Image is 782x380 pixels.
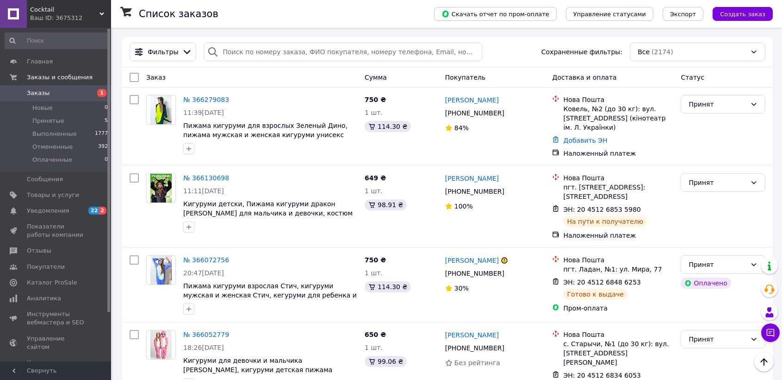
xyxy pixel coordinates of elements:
[445,95,499,105] a: [PERSON_NAME]
[365,356,407,367] div: 99.06 ₴
[720,11,765,18] span: Создать заказ
[670,11,696,18] span: Экспорт
[365,281,411,292] div: 114.30 ₴
[443,342,506,355] div: [PHONE_NUMBER]
[365,256,386,264] span: 750 ₴
[5,32,109,49] input: Поиск
[150,174,172,203] img: Фото товару
[183,187,224,195] span: 11:11[DATE]
[454,359,500,367] span: Без рейтинга
[105,117,108,125] span: 5
[754,352,774,372] button: Наверх
[563,279,641,286] span: ЭН: 20 4512 6848 6253
[563,289,627,300] div: Готово к выдаче
[27,310,86,327] span: Инструменты вебмастера и SEO
[663,7,703,21] button: Экспорт
[32,156,72,164] span: Оплаченные
[445,256,499,265] a: [PERSON_NAME]
[563,149,673,158] div: Наложенный платеж
[689,177,746,188] div: Принят
[563,173,673,183] div: Нова Пошта
[573,11,646,18] span: Управление статусами
[27,89,50,97] span: Заказы
[99,207,106,215] span: 2
[563,137,607,144] a: Добавить ЭН
[443,267,506,280] div: [PHONE_NUMBER]
[681,74,704,81] span: Статус
[98,143,108,151] span: 392
[443,107,506,120] div: [PHONE_NUMBER]
[148,47,178,57] span: Фильтры
[183,256,229,264] a: № 366072756
[713,7,773,21] button: Создать заказ
[32,143,73,151] span: Отмененные
[638,47,650,57] span: Все
[183,282,357,308] a: Пижама кигуруми взрослая Стич, кигуруми мужская и женская Стич, кегуруми для ребенка и взросло 11...
[27,279,77,287] span: Каталог ProSale
[563,330,673,339] div: Нова Пошта
[689,334,746,344] div: Принят
[365,96,386,103] span: 750 ₴
[32,104,53,112] span: Новые
[703,10,773,17] a: Создать заказ
[689,99,746,109] div: Принят
[32,130,77,138] span: Выполненные
[563,206,641,213] span: ЭН: 20 4512 6853 5980
[146,95,176,125] a: Фото товару
[454,124,469,132] span: 84%
[563,265,673,274] div: пгт. Ладан, №1: ул. Мира, 77
[183,174,229,182] a: № 366130698
[146,255,176,285] a: Фото товару
[27,247,51,255] span: Отзывы
[563,104,673,132] div: Ковель, №2 (до 30 кг): вул. [STREET_ADDRESS] (кінотеатр ім. Л. Українки)
[27,359,86,375] span: Кошелек компании
[443,185,506,198] div: [PHONE_NUMBER]
[454,203,473,210] span: 100%
[146,74,166,81] span: Заказ
[105,104,108,112] span: 0
[445,330,499,340] a: [PERSON_NAME]
[30,6,99,14] span: Cocktail
[761,323,780,342] button: Чат с покупателем
[27,294,61,303] span: Аналитика
[27,207,69,215] span: Уведомления
[105,156,108,164] span: 0
[365,269,383,277] span: 1 шт.
[146,330,176,360] a: Фото товару
[365,187,383,195] span: 1 шт.
[563,183,673,201] div: пгт. [STREET_ADDRESS]: [STREET_ADDRESS]
[150,330,172,359] img: Фото товару
[566,7,653,21] button: Управление статусами
[183,200,353,226] a: Кигуруми детски, Пижама кигуруми дракон [PERSON_NAME] для мальчика и девочки, костюм беззубика
[183,109,224,116] span: 11:39[DATE]
[183,122,348,148] a: Пижама кигуруми для взрослых Зеленый Дино, пижама мужская и женская кигуруми унисекс Крокодил 145...
[563,304,673,313] div: Пром-оплата
[150,256,172,285] img: Фото товару
[681,278,731,289] div: Оплачено
[32,117,64,125] span: Принятые
[95,130,108,138] span: 1777
[97,89,106,97] span: 1
[552,74,616,81] span: Доставка и оплата
[441,10,549,18] span: Скачать отчет по пром-оплате
[563,255,673,265] div: Нова Пошта
[689,260,746,270] div: Принят
[563,372,641,379] span: ЭН: 20 4512 6834 6053
[27,175,63,184] span: Сообщения
[150,95,172,124] img: Фото товару
[146,173,176,203] a: Фото товару
[365,109,383,116] span: 1 шт.
[365,331,386,338] span: 650 ₴
[454,285,469,292] span: 30%
[365,121,411,132] div: 114.30 ₴
[30,14,111,22] div: Ваш ID: 3675312
[445,74,486,81] span: Покупатель
[27,73,93,82] span: Заказы и сообщения
[434,7,557,21] button: Скачать отчет по пром-оплате
[652,48,673,56] span: (2174)
[183,344,224,351] span: 18:26[DATE]
[139,8,218,19] h1: Список заказов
